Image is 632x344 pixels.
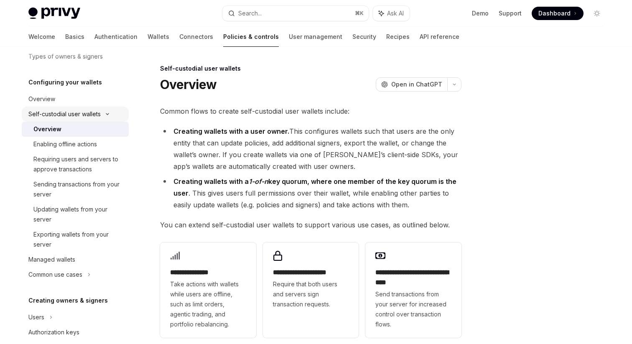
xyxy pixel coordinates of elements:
a: Enabling offline actions [22,137,129,152]
div: Overview [28,94,55,104]
a: Welcome [28,27,55,47]
strong: Creating wallets with a user owner. [173,127,289,135]
div: Enabling offline actions [33,139,97,149]
div: Common use cases [28,270,82,280]
a: Support [499,9,522,18]
a: Demo [472,9,489,18]
span: Dashboard [538,9,571,18]
a: User management [289,27,342,47]
span: You can extend self-custodial user wallets to support various use cases, as outlined below. [160,219,461,231]
a: Recipes [386,27,410,47]
a: Basics [65,27,84,47]
strong: Creating wallets with a key quorum, where one member of the key quorum is the user [173,177,456,197]
button: Toggle dark mode [590,7,604,20]
a: Exporting wallets from your server [22,227,129,252]
span: Require that both users and servers sign transaction requests. [273,279,349,309]
a: Authentication [94,27,138,47]
a: Dashboard [532,7,584,20]
a: Overview [22,122,129,137]
a: Wallets [148,27,169,47]
h5: Creating owners & signers [28,296,108,306]
a: API reference [420,27,459,47]
div: Requiring users and servers to approve transactions [33,154,124,174]
div: Search... [238,8,262,18]
div: Self-custodial user wallets [28,109,101,119]
img: light logo [28,8,80,19]
div: Sending transactions from your server [33,179,124,199]
div: Self-custodial user wallets [160,64,461,73]
a: Requiring users and servers to approve transactions [22,152,129,177]
span: Common flows to create self-custodial user wallets include: [160,105,461,117]
a: Connectors [179,27,213,47]
a: Overview [22,92,129,107]
span: Send transactions from your server for increased control over transaction flows. [375,289,451,329]
a: Managed wallets [22,252,129,267]
div: Updating wallets from your server [33,204,124,224]
a: Sending transactions from your server [22,177,129,202]
span: Take actions with wallets while users are offline, such as limit orders, agentic trading, and por... [170,279,246,329]
button: Ask AI [373,6,410,21]
div: Overview [33,124,61,134]
div: Managed wallets [28,255,75,265]
span: ⌘ K [355,10,364,17]
span: Ask AI [387,9,404,18]
a: **** **** *****Take actions with wallets while users are offline, such as limit orders, agentic t... [160,242,256,338]
button: Search...⌘K [222,6,369,21]
a: Security [352,27,376,47]
div: Exporting wallets from your server [33,229,124,250]
li: . This gives users full permissions over their wallet, while enabling other parties to easily upd... [160,176,461,211]
a: Policies & controls [223,27,279,47]
div: Authorization keys [28,327,79,337]
span: Open in ChatGPT [391,80,442,89]
em: 1-of-n [249,177,268,186]
div: Users [28,312,44,322]
a: Updating wallets from your server [22,202,129,227]
h5: Configuring your wallets [28,77,102,87]
button: Open in ChatGPT [376,77,447,92]
li: This configures wallets such that users are the only entity that can update policies, add additio... [160,125,461,172]
a: Authorization keys [22,325,129,340]
h1: Overview [160,77,217,92]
